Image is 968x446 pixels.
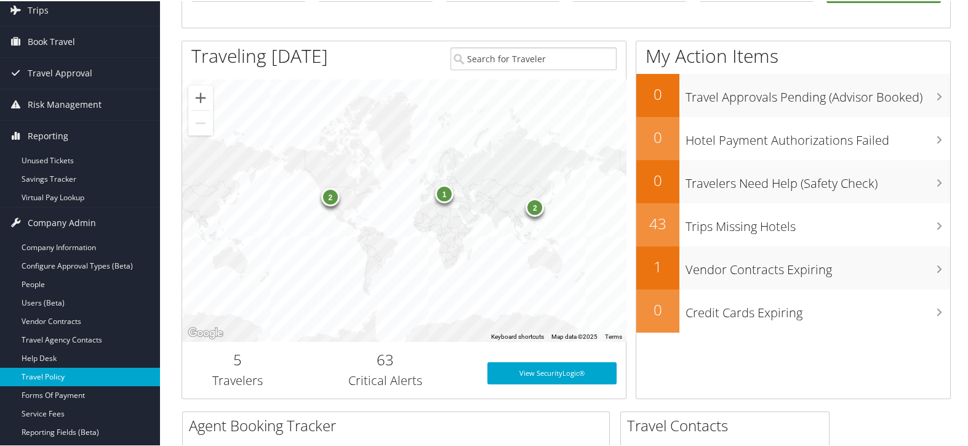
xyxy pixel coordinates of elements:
span: Reporting [28,120,68,150]
h3: Travelers [191,371,284,388]
h2: 0 [636,83,679,103]
span: Risk Management [28,88,102,119]
h3: Travelers Need Help (Safety Check) [686,168,950,191]
h2: 1 [636,255,679,276]
h3: Critical Alerts [302,371,468,388]
h1: Traveling [DATE] [191,42,328,68]
button: Zoom out [188,110,213,134]
a: View SecurityLogic® [487,361,617,383]
a: 0Travel Approvals Pending (Advisor Booked) [636,73,950,116]
h2: Agent Booking Tracker [189,414,609,435]
span: Map data ©2025 [551,332,598,339]
a: 1Vendor Contracts Expiring [636,245,950,288]
h3: Hotel Payment Authorizations Failed [686,124,950,148]
h2: 43 [636,212,679,233]
span: Book Travel [28,25,75,56]
a: Terms (opens in new tab) [605,332,622,339]
a: 0Hotel Payment Authorizations Failed [636,116,950,159]
button: Keyboard shortcuts [491,331,544,340]
h2: 0 [636,298,679,319]
span: Travel Approval [28,57,92,87]
span: Company Admin [28,206,96,237]
img: Google [185,324,226,340]
a: Open this area in Google Maps (opens a new window) [185,324,226,340]
h3: Credit Cards Expiring [686,297,950,320]
h3: Vendor Contracts Expiring [686,254,950,277]
h1: My Action Items [636,42,950,68]
div: 2 [526,197,545,216]
h2: Travel Contacts [627,414,829,435]
a: 0Credit Cards Expiring [636,288,950,331]
input: Search for Traveler [450,46,617,69]
h2: 5 [191,348,284,369]
h3: Trips Missing Hotels [686,211,950,234]
a: 43Trips Missing Hotels [636,202,950,245]
button: Zoom in [188,84,213,109]
h2: 0 [636,126,679,147]
div: 2 [321,187,340,205]
h2: 63 [302,348,468,369]
a: 0Travelers Need Help (Safety Check) [636,159,950,202]
div: 1 [436,183,454,201]
h3: Travel Approvals Pending (Advisor Booked) [686,81,950,105]
h2: 0 [636,169,679,190]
